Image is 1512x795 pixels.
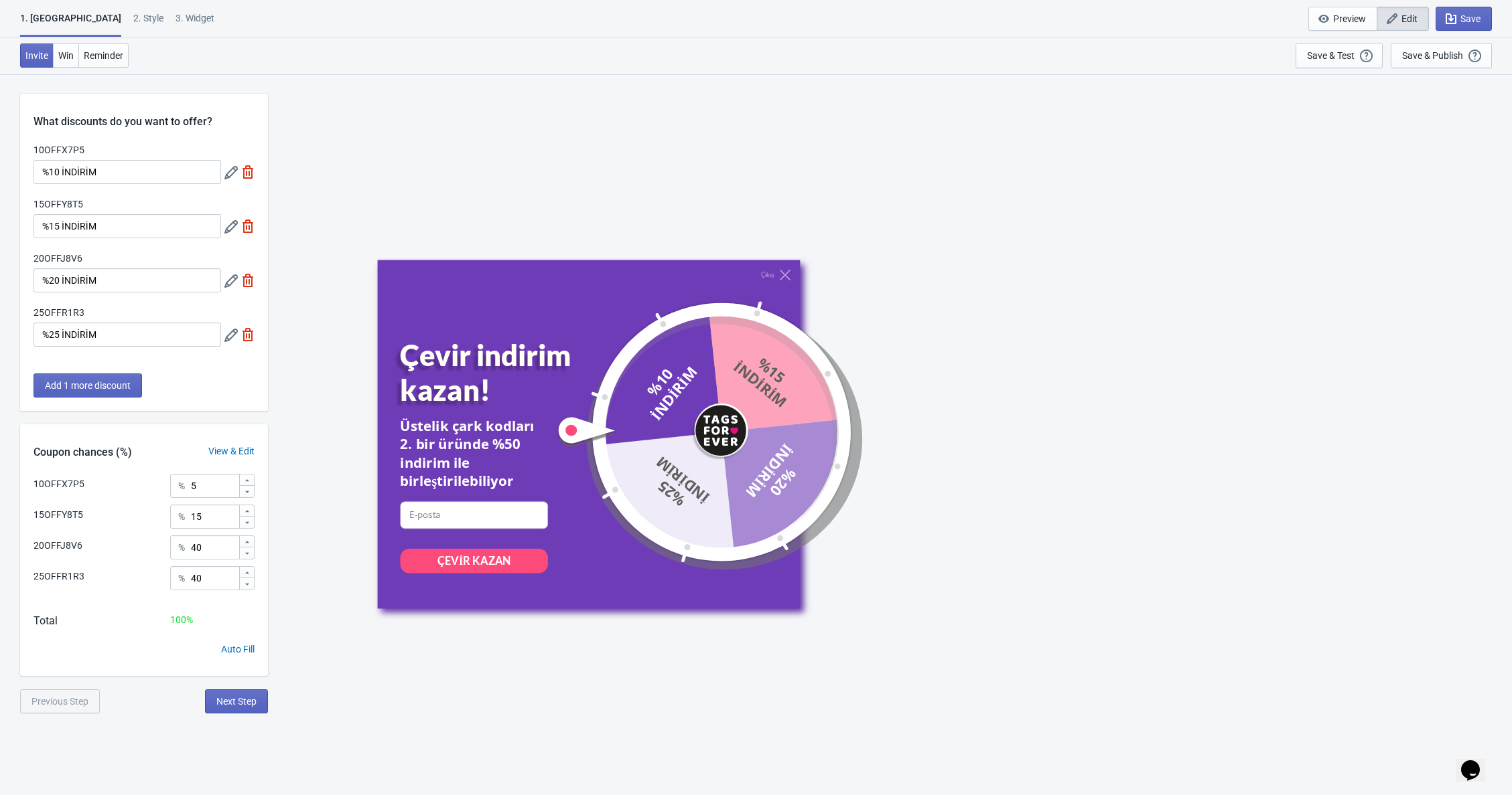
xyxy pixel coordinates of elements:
div: 10OFFX7P5 [33,477,84,491]
div: ÇEVİR KAZAN [437,553,510,567]
button: Preview [1308,7,1377,31]
div: Çıkış [761,271,774,278]
input: Chance [190,505,238,529]
input: E-posta [400,501,547,529]
span: Preview [1333,13,1366,24]
div: Save & Publish [1402,50,1463,61]
span: 100 % [170,614,193,625]
div: View & Edit [195,444,268,458]
div: What discounts do you want to offer? [20,94,268,130]
div: Üstelik çark kodları 2. bir üründe %50 indirim ile birleştirilebiliyor [400,416,547,491]
span: Next Step [216,696,257,707]
input: Chance [190,535,238,559]
label: 15OFFY8T5 [33,197,83,211]
span: Reminder [84,50,123,61]
span: Invite [25,50,48,61]
span: Edit [1401,13,1418,24]
div: Total [33,613,58,629]
button: Next Step [205,689,268,713]
input: Chance [190,566,238,590]
div: 20OFFJ8V6 [33,539,82,553]
div: % [178,509,185,525]
img: delete.svg [241,219,255,233]
iframe: chat widget [1456,741,1499,782]
img: delete.svg [241,274,255,287]
button: Add 1 more discount [33,373,142,397]
button: Edit [1377,7,1429,31]
div: 1. [GEOGRAPHIC_DATA] [20,11,121,37]
div: 2 . Style [133,11,163,35]
button: Reminder [78,43,129,68]
button: Save & Test [1296,43,1383,68]
span: Win [58,50,74,61]
div: % [178,539,185,555]
label: 25OFFR1R3 [33,306,84,319]
div: 25OFFR1R3 [33,569,84,584]
div: Çevir indirim kazan! [400,337,577,407]
div: Save & Test [1307,50,1355,61]
div: 15OFFY8T5 [33,508,83,522]
span: Save [1460,13,1481,24]
img: delete.svg [241,165,255,179]
button: Save [1436,7,1492,31]
div: 3. Widget [176,11,214,35]
span: Add 1 more discount [45,380,131,391]
label: 10OFFX7P5 [33,143,84,157]
div: % [178,570,185,586]
label: 20OFFJ8V6 [33,252,82,265]
button: Save & Publish [1391,43,1492,68]
div: % [178,478,185,494]
button: Invite [20,43,54,68]
img: delete.svg [241,328,255,341]
div: Auto Fill [221,642,255,656]
button: Win [53,43,79,68]
div: Coupon chances (%) [20,444,145,460]
input: Chance [190,474,238,498]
